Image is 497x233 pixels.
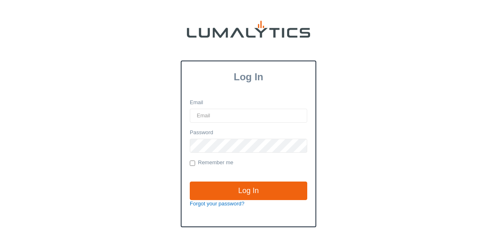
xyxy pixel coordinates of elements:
input: Remember me [190,161,195,166]
label: Email [190,99,203,107]
label: Password [190,129,213,137]
a: Forgot your password? [190,200,244,207]
h3: Log In [182,71,315,83]
label: Remember me [190,159,233,167]
input: Email [190,109,307,123]
input: Log In [190,182,307,200]
img: lumalytics-black-e9b537c871f77d9ce8d3a6940f85695cd68c596e3f819dc492052d1098752254.png [187,21,310,38]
